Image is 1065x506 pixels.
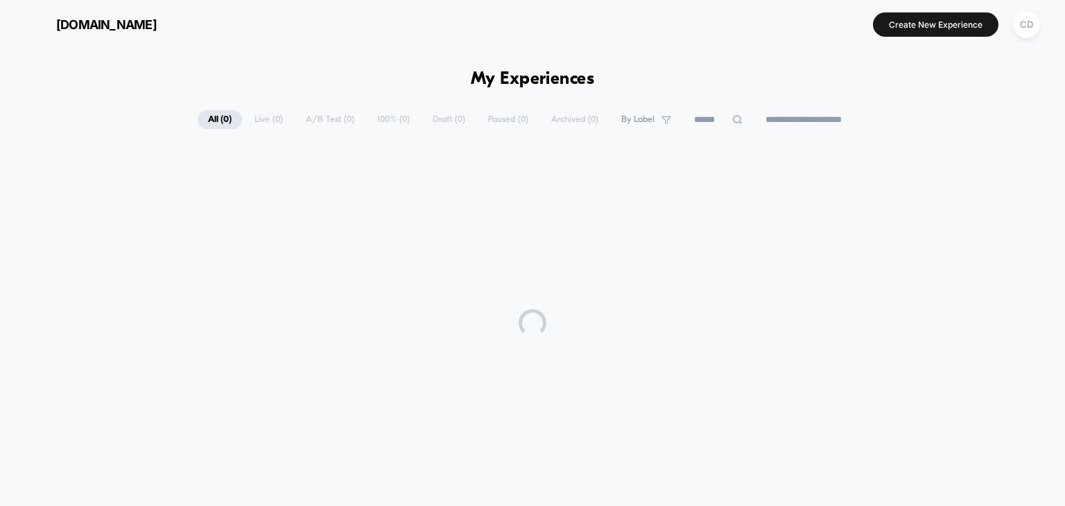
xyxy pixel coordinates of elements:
[621,114,655,125] span: By Label
[471,69,595,89] h1: My Experiences
[56,17,157,32] span: [DOMAIN_NAME]
[198,110,242,129] span: All ( 0 )
[1013,11,1040,38] div: CD
[1009,10,1044,39] button: CD
[873,12,998,37] button: Create New Experience
[21,13,161,35] button: [DOMAIN_NAME]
